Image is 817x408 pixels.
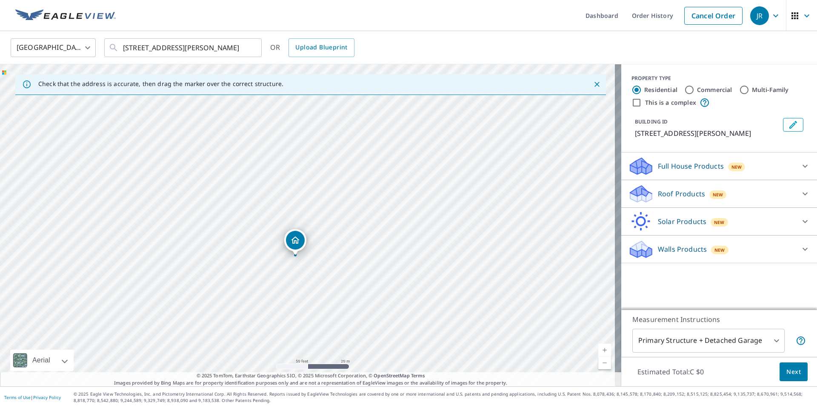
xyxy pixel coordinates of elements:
[783,118,803,132] button: Edit building 1
[658,216,706,227] p: Solar Products
[598,344,611,356] a: Current Level 19, Zoom In
[74,391,813,404] p: © 2025 Eagle View Technologies, Inc. and Pictometry International Corp. All Rights Reserved. Repo...
[197,372,425,379] span: © 2025 TomTom, Earthstar Geographics SIO, © 2025 Microsoft Corporation, ©
[635,128,780,138] p: [STREET_ADDRESS][PERSON_NAME]
[644,86,677,94] label: Residential
[295,42,347,53] span: Upload Blueprint
[658,189,705,199] p: Roof Products
[628,184,810,204] div: Roof ProductsNew
[15,9,116,22] img: EV Logo
[780,362,808,382] button: Next
[30,350,53,371] div: Aerial
[411,372,425,379] a: Terms
[11,36,96,60] div: [GEOGRAPHIC_DATA]
[598,356,611,369] a: Current Level 19, Zoom Out
[714,219,725,226] span: New
[658,161,724,171] p: Full House Products
[786,367,801,377] span: Next
[796,336,806,346] span: Your report will include the primary structure and a detached garage if one exists.
[631,362,711,381] p: Estimated Total: C $0
[684,7,743,25] a: Cancel Order
[33,394,61,400] a: Privacy Policy
[713,191,723,198] span: New
[123,36,244,60] input: Search by address or latitude-longitude
[628,156,810,176] div: Full House ProductsNew
[750,6,769,25] div: JR
[4,394,31,400] a: Terms of Use
[645,98,696,107] label: This is a complex
[631,75,807,82] div: PROPERTY TYPE
[38,80,283,88] p: Check that the address is accurate, then drag the marker over the correct structure.
[270,38,354,57] div: OR
[658,244,707,254] p: Walls Products
[632,329,785,353] div: Primary Structure + Detached Garage
[731,164,742,170] span: New
[752,86,789,94] label: Multi-Family
[374,372,409,379] a: OpenStreetMap
[4,395,61,400] p: |
[635,118,668,125] p: BUILDING ID
[714,247,725,253] span: New
[697,86,732,94] label: Commercial
[628,239,810,259] div: Walls ProductsNew
[10,350,74,371] div: Aerial
[289,38,354,57] a: Upload Blueprint
[591,79,603,90] button: Close
[628,211,810,232] div: Solar ProductsNew
[632,314,806,325] p: Measurement Instructions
